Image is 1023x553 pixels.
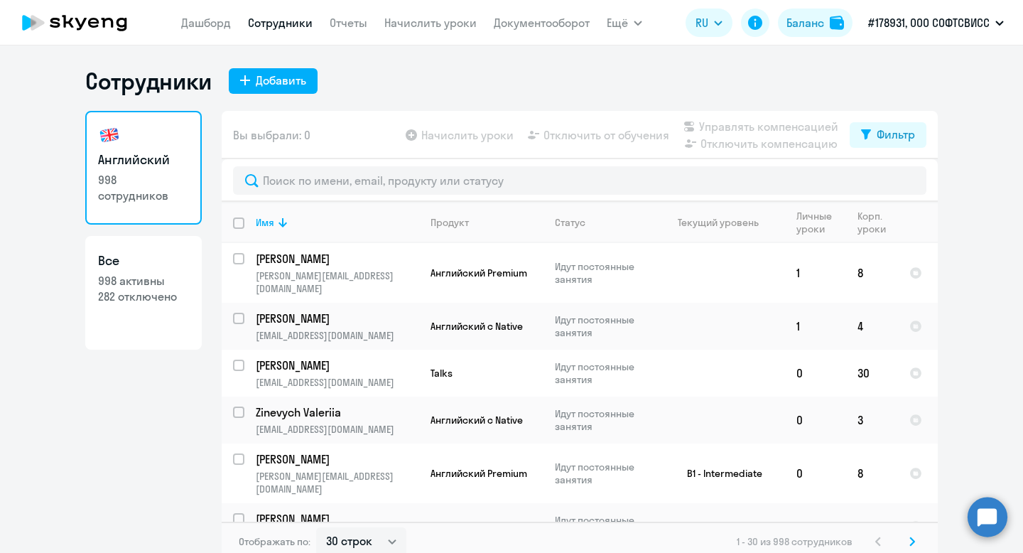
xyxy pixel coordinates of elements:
[85,236,202,350] a: Все998 активны282 отключено
[846,397,898,444] td: 3
[785,444,846,503] td: 0
[256,269,418,295] p: [PERSON_NAME][EMAIL_ADDRESS][DOMAIN_NAME]
[796,210,845,235] div: Личные уроки
[239,535,310,548] span: Отображать по:
[857,210,897,235] div: Корп. уроки
[256,358,416,373] p: [PERSON_NAME]
[555,514,652,539] p: Идут постоянные занятия
[98,273,189,289] p: 998 активны
[861,6,1011,40] button: #178931, ООО СОФТСВИСС
[846,303,898,350] td: 4
[256,311,418,326] a: [PERSON_NAME]
[256,311,416,326] p: [PERSON_NAME]
[431,320,523,333] span: Английский с Native
[248,16,313,30] a: Сотрудники
[256,423,418,436] p: [EMAIL_ADDRESS][DOMAIN_NAME]
[256,511,416,527] p: [PERSON_NAME]
[737,535,852,548] span: 1 - 30 из 998 сотрудников
[256,470,418,495] p: [PERSON_NAME][EMAIL_ADDRESS][DOMAIN_NAME]
[664,216,784,229] div: Текущий уровень
[256,72,306,89] div: Добавить
[785,303,846,350] td: 1
[256,404,418,420] a: Zinevych Valeriia
[181,16,231,30] a: Дашборд
[846,503,898,550] td: 8
[256,329,418,342] p: [EMAIL_ADDRESS][DOMAIN_NAME]
[555,216,585,229] div: Статус
[233,127,310,144] span: Вы выбрали: 0
[785,350,846,397] td: 0
[785,243,846,303] td: 1
[830,16,844,30] img: balance
[555,260,652,286] p: Идут постоянные занятия
[229,68,318,94] button: Добавить
[233,166,926,195] input: Поиск по имени, email, продукту или статусу
[555,360,652,386] p: Идут постоянные занятия
[555,313,652,339] p: Идут постоянные занятия
[555,461,652,486] p: Идут постоянные занятия
[695,14,708,31] span: RU
[85,67,212,95] h1: Сотрудники
[256,216,274,229] div: Имя
[431,367,453,380] span: Talks
[846,350,898,397] td: 30
[256,404,416,420] p: Zinevych Valeriia
[256,451,416,467] p: [PERSON_NAME]
[653,444,785,503] td: B1 - Intermediate
[431,520,527,533] span: Английский Premium
[785,503,846,550] td: 1
[846,243,898,303] td: 8
[85,111,202,225] a: Английский998 сотрудников
[877,126,915,143] div: Фильтр
[431,414,523,426] span: Английский с Native
[778,9,852,37] button: Балансbalance
[678,216,759,229] div: Текущий уровень
[494,16,590,30] a: Документооборот
[256,511,418,527] a: [PERSON_NAME]
[686,9,732,37] button: RU
[384,16,477,30] a: Начислить уроки
[846,444,898,503] td: 8
[256,251,416,267] p: [PERSON_NAME]
[98,252,189,270] h3: Все
[555,407,652,433] p: Идут постоянные занятия
[98,124,121,146] img: english
[98,172,189,203] p: 998 сотрудников
[256,251,418,267] a: [PERSON_NAME]
[431,267,527,279] span: Английский Premium
[785,397,846,444] td: 0
[786,14,824,31] div: Баланс
[431,467,527,480] span: Английский Premium
[607,9,642,37] button: Ещё
[431,216,469,229] div: Продукт
[256,216,418,229] div: Имя
[850,122,926,148] button: Фильтр
[98,151,189,169] h3: Английский
[868,14,990,31] p: #178931, ООО СОФТСВИСС
[607,14,628,31] span: Ещё
[98,289,189,304] p: 282 отключено
[256,358,418,373] a: [PERSON_NAME]
[256,451,418,467] a: [PERSON_NAME]
[330,16,367,30] a: Отчеты
[256,376,418,389] p: [EMAIL_ADDRESS][DOMAIN_NAME]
